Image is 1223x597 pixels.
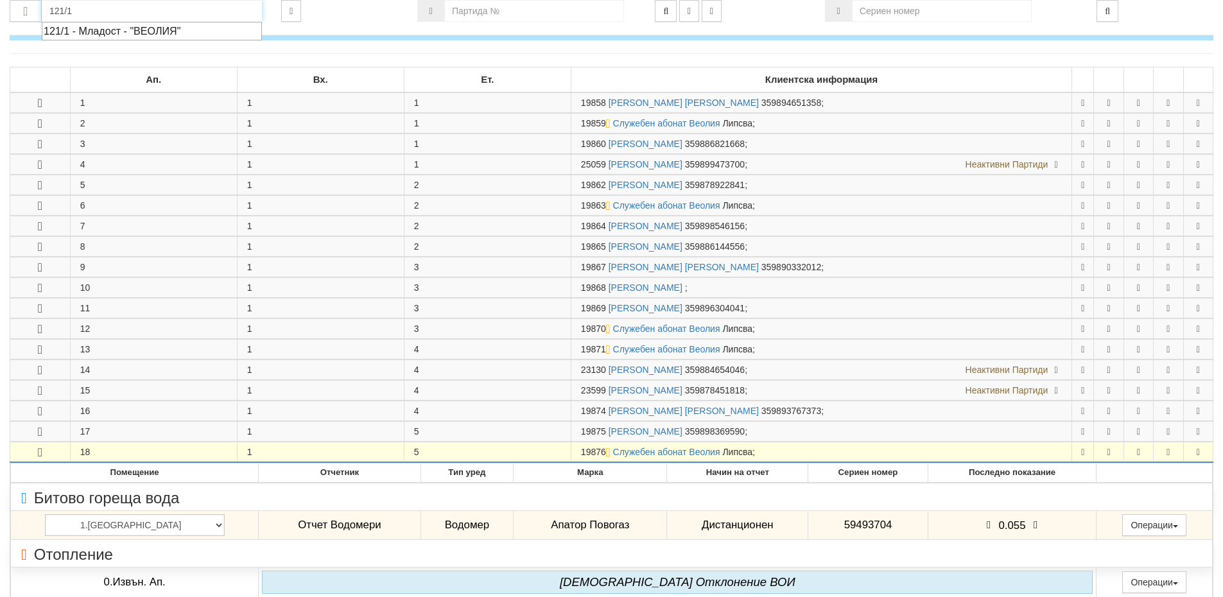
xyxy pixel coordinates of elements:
span: Партида № [581,447,613,457]
span: Партида № [581,98,606,108]
td: : No sort applied, sorting is disabled [1094,67,1123,93]
th: Последно показание [928,463,1097,483]
td: 1 [237,216,404,236]
span: Отчет Водомери [298,519,381,531]
td: 4 [70,155,237,175]
button: Операции [1122,514,1186,536]
span: Партида № [581,139,606,149]
span: 359896304041 [685,303,745,313]
span: 359898369590 [685,426,745,437]
span: Неактивни Партиди [966,385,1048,395]
b: Клиентска информация [765,74,878,85]
span: Липсва [722,200,752,211]
span: Партида № [581,385,606,395]
span: 359884654046 [685,365,745,375]
td: 1 [237,92,404,113]
td: 1 [237,381,404,401]
td: ; [571,319,1071,339]
b: Ет. [481,74,494,85]
span: Партида № [581,200,613,211]
td: 11 [70,298,237,318]
td: ; [571,237,1071,257]
td: 1 [237,401,404,421]
span: Партида № [581,426,606,437]
span: 2 [414,221,419,231]
span: 359898546156 [685,221,745,231]
span: Партида № [581,262,606,272]
th: Отчетник [259,463,421,483]
b: Ап. [146,74,161,85]
span: Партида № [581,221,606,231]
td: 1 [237,319,404,339]
b: Вх. [313,74,328,85]
td: 1 [237,422,404,442]
span: 3 [414,303,419,313]
td: 1 [237,175,404,195]
td: Клиентска информация: No sort applied, sorting is disabled [571,67,1071,93]
span: 359878922841 [685,180,745,190]
a: [PERSON_NAME] [609,241,682,252]
span: 1 [414,118,419,128]
td: : No sort applied, sorting is disabled [1183,67,1213,93]
td: 1 [237,257,404,277]
span: 2 [414,180,419,190]
td: Водомер [421,510,514,540]
span: Неактивни Партиди [966,365,1048,375]
span: 1 [414,139,419,149]
td: 16 [70,401,237,421]
a: [PERSON_NAME] [609,365,682,375]
td: 1 [237,442,404,463]
span: Партида № [581,365,606,375]
span: Партида № [581,159,606,169]
a: [PERSON_NAME] [609,180,682,190]
td: Ап.: No sort applied, sorting is disabled [70,67,237,93]
td: 1 [70,92,237,113]
span: 359893767373 [761,406,821,416]
th: Помещение [11,463,259,483]
td: 15 [70,381,237,401]
td: ; [571,257,1071,277]
a: [PERSON_NAME] [PERSON_NAME] [609,406,759,416]
span: 359878451818 [685,385,745,395]
span: Липсва [722,324,752,334]
span: 4 [414,344,419,354]
td: 9 [70,257,237,277]
span: Партида № [581,180,606,190]
td: 2 [70,114,237,134]
a: [PERSON_NAME] [609,282,682,293]
td: 12 [70,319,237,339]
span: 1 [414,98,419,108]
a: Служебен абонат Веолия [613,324,720,334]
span: 2 [414,241,419,252]
td: 14 [70,360,237,380]
a: [PERSON_NAME] [609,426,682,437]
span: 359886821668 [685,139,745,149]
td: ; [571,92,1071,113]
td: 1 [237,155,404,175]
span: 59493704 [844,519,892,531]
td: 1 [237,360,404,380]
td: 7 [70,216,237,236]
a: [PERSON_NAME] [609,385,682,395]
span: Отопление [14,546,113,563]
span: Партида № [581,324,613,334]
button: Операции [1122,571,1186,593]
span: Партида № [581,406,606,416]
td: ; [571,134,1071,154]
td: ; [571,216,1071,236]
td: 1 [237,237,404,257]
span: 5 [414,426,419,437]
span: 359894651358 [761,98,821,108]
td: 1 [237,340,404,359]
td: : No sort applied, sorting is disabled [1072,67,1094,93]
span: 3 [414,282,419,293]
span: 359899473700 [685,159,745,169]
td: 10 [70,278,237,298]
span: 359890332012 [761,262,821,272]
td: 1 [237,196,404,216]
a: Служебен абонат Веолия [613,344,720,354]
span: Липсва [722,344,752,354]
td: ; [571,360,1071,380]
div: 121/1 - Младост - "ВЕОЛИЯ" [44,24,260,39]
td: 13 [70,340,237,359]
